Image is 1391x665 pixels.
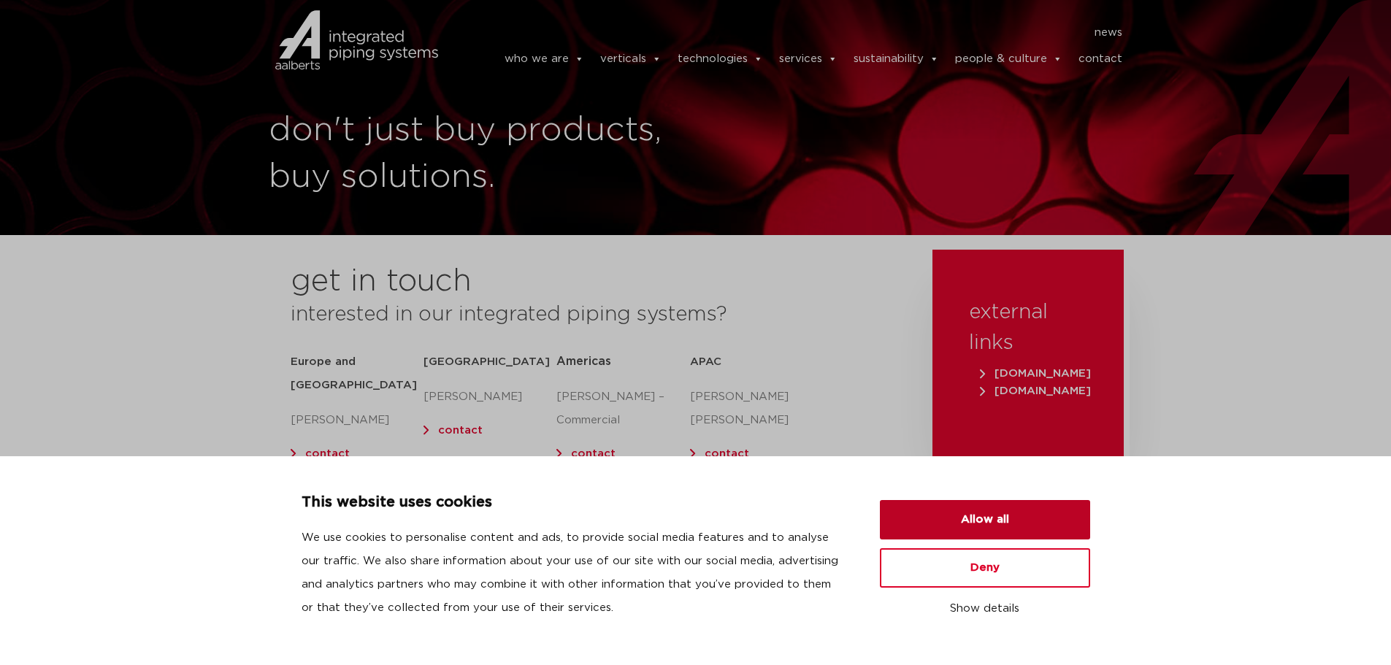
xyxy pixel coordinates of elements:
h1: don't just buy products, buy solutions. [269,107,689,201]
span: Americas [556,355,611,367]
a: sustainability [854,45,939,74]
p: This website uses cookies [302,491,845,515]
a: services [779,45,838,74]
strong: Europe and [GEOGRAPHIC_DATA] [291,356,417,391]
span: [DOMAIN_NAME] [980,368,1091,379]
a: contact [438,425,483,436]
button: Show details [880,596,1090,621]
a: contact [571,448,616,459]
h3: interested in our integrated piping systems? [291,299,896,330]
a: verticals [600,45,662,74]
a: technologies [678,45,763,74]
button: Allow all [880,500,1090,539]
button: Deny [880,548,1090,588]
span: [DOMAIN_NAME] [980,385,1091,396]
p: [PERSON_NAME] [424,385,556,409]
nav: Menu [460,21,1123,45]
h3: external links [969,297,1087,358]
a: [DOMAIN_NAME] [976,368,1095,379]
a: contact [705,448,749,459]
a: who we are [505,45,584,74]
p: [PERSON_NAME] [291,409,424,432]
a: contact [1078,45,1122,74]
h2: get in touch [291,264,472,299]
a: contact [305,448,350,459]
a: news [1095,21,1122,45]
p: We use cookies to personalise content and ads, to provide social media features and to analyse ou... [302,526,845,620]
p: [PERSON_NAME] [PERSON_NAME] [690,385,823,432]
a: people & culture [955,45,1062,74]
h5: [GEOGRAPHIC_DATA] [424,350,556,374]
a: [DOMAIN_NAME] [976,385,1095,396]
h5: APAC [690,350,823,374]
p: [PERSON_NAME] – Commercial [556,385,689,432]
